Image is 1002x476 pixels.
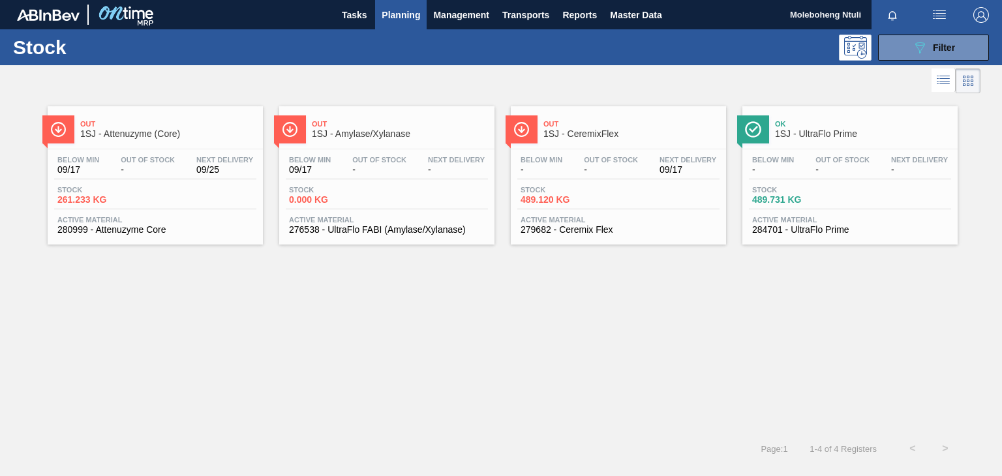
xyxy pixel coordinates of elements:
span: 489.731 KG [752,195,843,205]
span: 09/25 [196,165,253,175]
span: 279682 - Ceremix Flex [521,225,716,235]
span: Filter [933,42,955,53]
a: ÍconeOut1SJ - Attenuzyme (Core)Below Min09/17Out Of Stock-Next Delivery09/25Stock261.233 KGActive... [38,97,269,245]
span: Below Min [57,156,99,164]
img: Ícone [50,121,67,138]
span: Stock [752,186,843,194]
a: ÍconeOk1SJ - UltraFlo PrimeBelow Min-Out Of Stock-Next Delivery-Stock489.731 KGActive Material284... [733,97,964,245]
span: 280999 - Attenuzyme Core [57,225,253,235]
span: - [815,165,870,175]
span: - [891,165,948,175]
span: Out [80,120,256,128]
span: Below Min [752,156,794,164]
span: Management [433,7,489,23]
span: - [752,165,794,175]
span: 1SJ - Attenuzyme (Core) [80,129,256,139]
span: Stock [521,186,612,194]
span: Master Data [610,7,661,23]
span: Out [312,120,488,128]
span: Active Material [521,216,716,224]
img: Logout [973,7,989,23]
button: > [929,432,962,465]
span: Active Material [752,216,948,224]
span: Next Delivery [660,156,716,164]
div: Programming: no user selected [839,35,872,61]
span: 276538 - UltraFlo FABI (Amylase/Xylanase) [289,225,485,235]
img: userActions [932,7,947,23]
span: 1SJ - Amylase/Xylanase [312,129,488,139]
span: 489.120 KG [521,195,612,205]
span: - [352,165,406,175]
img: TNhmsLtSVTkK8tSr43FrP2fwEKptu5GPRR3wAAAABJRU5ErkJggg== [17,9,80,21]
button: Notifications [872,6,913,24]
span: Next Delivery [891,156,948,164]
span: 284701 - UltraFlo Prime [752,225,948,235]
span: Ok [775,120,951,128]
span: 261.233 KG [57,195,149,205]
button: Filter [878,35,989,61]
span: 1SJ - UltraFlo Prime [775,129,951,139]
span: 1 - 4 of 4 Registers [808,444,877,454]
span: Below Min [289,156,331,164]
span: Stock [289,186,380,194]
span: Tasks [340,7,369,23]
h1: Stock [13,40,200,55]
span: 09/17 [57,165,99,175]
span: 1SJ - CeremixFlex [543,129,720,139]
button: < [896,432,929,465]
span: Next Delivery [196,156,253,164]
span: Below Min [521,156,562,164]
span: 09/17 [660,165,716,175]
span: Next Delivery [428,156,485,164]
span: - [428,165,485,175]
span: Out Of Stock [584,156,638,164]
span: Out Of Stock [121,156,175,164]
img: Ícone [282,121,298,138]
span: - [521,165,562,175]
a: ÍconeOut1SJ - Amylase/XylanaseBelow Min09/17Out Of Stock-Next Delivery-Stock0.000 KGActive Materi... [269,97,501,245]
div: Card Vision [956,68,980,93]
span: Out Of Stock [352,156,406,164]
span: Transports [502,7,549,23]
div: List Vision [932,68,956,93]
span: - [584,165,638,175]
span: Reports [562,7,597,23]
span: - [121,165,175,175]
span: Active Material [57,216,253,224]
span: Out Of Stock [815,156,870,164]
span: Stock [57,186,149,194]
span: Planning [382,7,420,23]
img: Ícone [513,121,530,138]
span: 09/17 [289,165,331,175]
span: Out [543,120,720,128]
span: Page : 1 [761,444,787,454]
span: 0.000 KG [289,195,380,205]
img: Ícone [745,121,761,138]
a: ÍconeOut1SJ - CeremixFlexBelow Min-Out Of Stock-Next Delivery09/17Stock489.120 KGActive Material2... [501,97,733,245]
span: Active Material [289,216,485,224]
